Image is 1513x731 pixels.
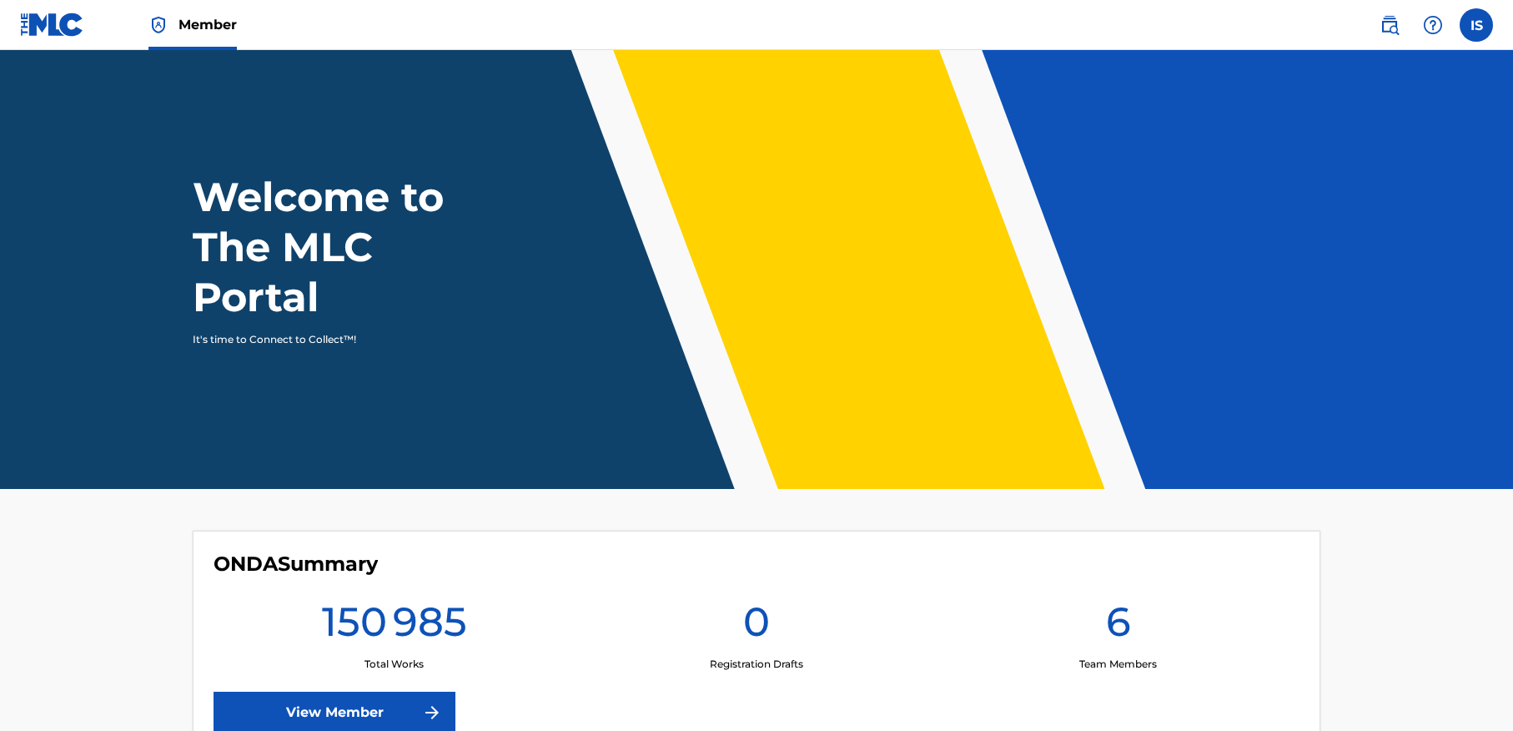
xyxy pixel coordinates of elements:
[193,332,482,347] p: It's time to Connect to Collect™!
[364,657,424,672] p: Total Works
[214,552,378,577] h4: ONDA
[743,597,770,657] h1: 0
[1373,8,1406,42] a: Public Search
[1106,597,1131,657] h1: 6
[1380,15,1400,35] img: search
[20,13,84,37] img: MLC Logo
[1416,8,1450,42] div: Help
[710,657,803,672] p: Registration Drafts
[193,172,505,322] h1: Welcome to The MLC Portal
[178,15,237,34] span: Member
[422,703,442,723] img: f7272a7cc735f4ea7f67.svg
[1079,657,1157,672] p: Team Members
[1423,15,1443,35] img: help
[322,597,467,657] h1: 150 985
[1460,8,1493,42] div: User Menu
[148,15,168,35] img: Top Rightsholder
